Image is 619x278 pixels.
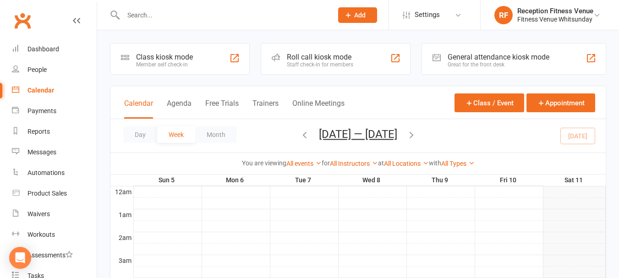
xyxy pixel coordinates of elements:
div: Messages [27,148,56,156]
a: All events [286,160,322,167]
th: Fri 10 [475,174,543,186]
a: Payments [12,101,97,121]
div: Calendar [27,87,54,94]
button: Online Meetings [292,99,345,119]
a: Automations [12,163,97,183]
th: 12am [110,186,133,197]
div: Great for the front desk [448,61,549,68]
th: Sun 5 [133,174,202,186]
a: All Locations [384,160,429,167]
a: Waivers [12,204,97,224]
button: Calendar [124,99,153,119]
button: Add [338,7,377,23]
button: Month [195,126,237,143]
strong: for [322,159,330,167]
a: People [12,60,97,80]
strong: with [429,159,441,167]
div: Waivers [27,210,50,218]
button: Free Trials [205,99,239,119]
button: Week [157,126,195,143]
th: Sat 11 [543,174,606,186]
th: 1am [110,209,133,220]
div: Class kiosk mode [136,53,193,61]
div: Payments [27,107,56,114]
div: Member self check-in [136,61,193,68]
th: 2am [110,232,133,243]
a: Workouts [12,224,97,245]
div: General attendance kiosk mode [448,53,549,61]
th: Tue 7 [270,174,338,186]
div: Roll call kiosk mode [287,53,353,61]
strong: at [378,159,384,167]
strong: You are viewing [242,159,286,167]
div: Assessments [27,251,73,259]
div: Staff check-in for members [287,61,353,68]
button: Appointment [526,93,595,112]
div: Automations [27,169,65,176]
a: Assessments [12,245,97,266]
th: 3am [110,255,133,266]
div: Fitness Venue Whitsunday [517,15,593,23]
div: RF [494,6,513,24]
div: Dashboard [27,45,59,53]
a: All Types [441,160,475,167]
th: Mon 6 [202,174,270,186]
a: Calendar [12,80,97,101]
div: Workouts [27,231,55,238]
div: People [27,66,47,73]
span: Add [354,11,366,19]
div: Reception Fitness Venue [517,7,593,15]
a: Messages [12,142,97,163]
a: Reports [12,121,97,142]
button: Class / Event [455,93,524,112]
button: Day [123,126,157,143]
button: Agenda [167,99,192,119]
th: Thu 9 [406,174,475,186]
div: Open Intercom Messenger [9,247,31,269]
a: Dashboard [12,39,97,60]
a: Product Sales [12,183,97,204]
span: Settings [415,5,440,25]
a: All Instructors [330,160,378,167]
input: Search... [121,9,326,22]
button: Trainers [252,99,279,119]
th: Wed 8 [338,174,406,186]
div: Product Sales [27,190,67,197]
a: Clubworx [11,9,34,32]
div: Reports [27,128,50,135]
button: [DATE] — [DATE] [319,128,397,141]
